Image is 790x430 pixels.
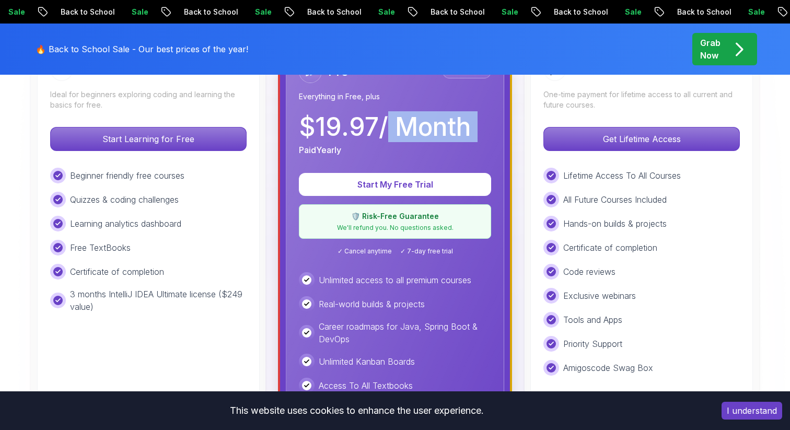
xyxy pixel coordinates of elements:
[306,211,484,222] p: 🛡️ Risk-Free Guarantee
[319,379,413,392] p: Access To All Textbooks
[319,320,491,345] p: Career roadmaps for Java, Spring Boot & DevOps
[50,127,247,151] button: Start Learning for Free
[563,193,667,206] p: All Future Courses Included
[543,127,740,151] button: Get Lifetime Access
[415,7,486,17] p: Back to School
[70,265,164,278] p: Certificate of completion
[700,37,721,62] p: Grab Now
[319,274,471,286] p: Unlimited access to all premium courses
[722,402,782,420] button: Accept cookies
[50,89,247,110] p: Ideal for beginners exploring coding and learning the basics for free.
[563,289,636,302] p: Exclusive webinars
[319,355,415,368] p: Unlimited Kanban Boards
[299,114,471,140] p: $ 19.97 / Month
[70,288,247,313] p: 3 months IntelliJ IDEA Ultimate license ($249 value)
[338,247,392,255] span: ✓ Cancel anytime
[169,7,240,17] p: Back to School
[486,7,520,17] p: Sale
[363,7,397,17] p: Sale
[36,43,248,55] p: 🔥 Back to School Sale - Our best prices of the year!
[563,169,681,182] p: Lifetime Access To All Courses
[610,7,643,17] p: Sale
[70,193,179,206] p: Quizzes & coding challenges
[8,399,706,422] div: This website uses cookies to enhance the user experience.
[563,362,653,374] p: Amigoscode Swag Box
[400,247,453,255] span: ✓ 7-day free trial
[563,217,667,230] p: Hands-on builds & projects
[544,127,739,150] p: Get Lifetime Access
[563,313,622,326] p: Tools and Apps
[543,134,740,144] a: Get Lifetime Access
[319,298,425,310] p: Real-world builds & projects
[70,241,131,254] p: Free TextBooks
[51,127,246,150] p: Start Learning for Free
[117,7,150,17] p: Sale
[50,134,247,144] a: Start Learning for Free
[292,7,363,17] p: Back to School
[662,7,733,17] p: Back to School
[299,179,491,190] a: Start My Free Trial
[299,144,341,156] p: Paid Yearly
[563,265,615,278] p: Code reviews
[311,178,479,191] p: Start My Free Trial
[299,173,491,196] button: Start My Free Trial
[563,338,622,350] p: Priority Support
[299,91,491,102] p: Everything in Free, plus
[733,7,766,17] p: Sale
[240,7,273,17] p: Sale
[70,169,184,182] p: Beginner friendly free courses
[306,224,484,232] p: We'll refund you. No questions asked.
[543,89,740,110] p: One-time payment for lifetime access to all current and future courses.
[70,217,181,230] p: Learning analytics dashboard
[45,7,117,17] p: Back to School
[563,241,657,254] p: Certificate of completion
[539,7,610,17] p: Back to School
